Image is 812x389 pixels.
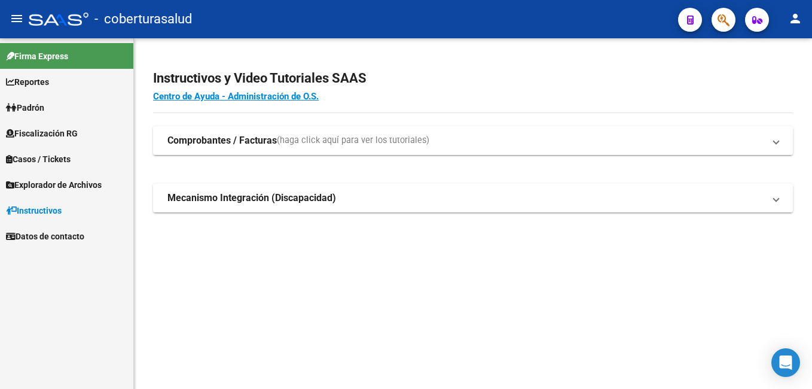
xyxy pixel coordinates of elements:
div: Open Intercom Messenger [771,348,800,377]
mat-expansion-panel-header: Mecanismo Integración (Discapacidad) [153,184,793,212]
span: Padrón [6,101,44,114]
span: Casos / Tickets [6,153,71,166]
span: Explorador de Archivos [6,178,102,192]
h2: Instructivos y Video Tutoriales SAAS [153,67,793,90]
mat-icon: menu [10,11,24,26]
mat-expansion-panel-header: Comprobantes / Facturas(haga click aquí para ver los tutoriales) [153,126,793,155]
a: Centro de Ayuda - Administración de O.S. [153,91,319,102]
span: Firma Express [6,50,68,63]
span: (haga click aquí para ver los tutoriales) [277,134,429,147]
span: Reportes [6,75,49,89]
strong: Mecanismo Integración (Discapacidad) [167,192,336,205]
span: Datos de contacto [6,230,84,243]
span: Fiscalización RG [6,127,78,140]
strong: Comprobantes / Facturas [167,134,277,147]
span: Instructivos [6,204,62,217]
mat-icon: person [788,11,802,26]
span: - coberturasalud [94,6,192,32]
